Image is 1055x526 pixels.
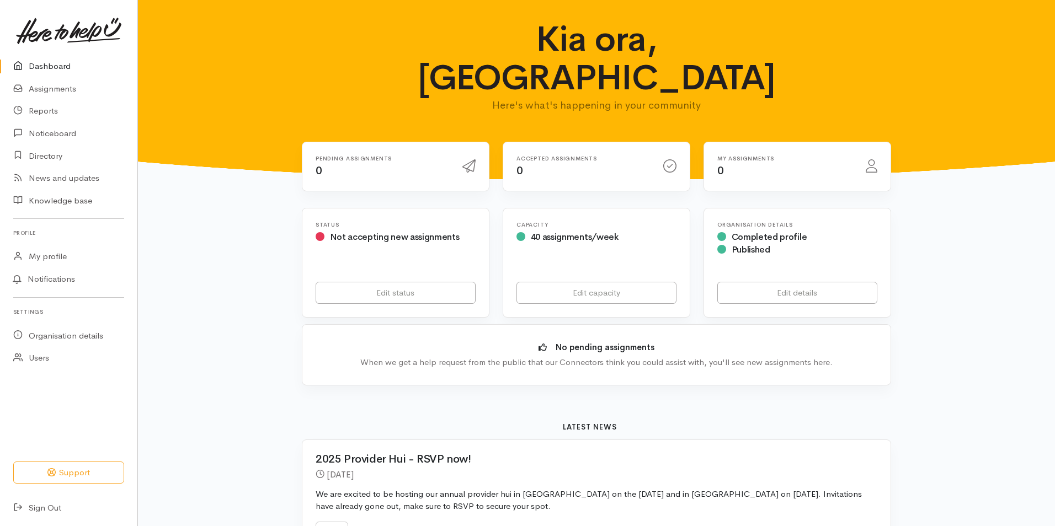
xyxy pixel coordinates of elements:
p: Here's what's happening in your community [381,98,813,113]
a: Edit details [717,282,877,304]
h6: Pending assignments [316,155,449,162]
h2: 2025 Provider Hui - RSVP now! [316,453,864,465]
a: Edit status [316,282,476,304]
b: No pending assignments [556,342,654,352]
span: 40 assignments/week [531,231,619,243]
h1: Kia ora, [GEOGRAPHIC_DATA] [381,20,813,98]
time: [DATE] [327,469,354,480]
span: 0 [717,164,724,178]
h6: Status [316,222,476,228]
b: Latest news [563,422,617,432]
h6: My assignments [717,155,852,162]
span: 0 [316,164,322,178]
div: When we get a help request from the public that our Connectors think you could assist with, you'l... [319,356,874,369]
h6: Accepted assignments [516,155,650,162]
h6: Profile [13,226,124,240]
p: We are excited to be hosting our annual provider hui in [GEOGRAPHIC_DATA] on the [DATE] and in [G... [316,488,877,513]
span: Published [732,244,770,255]
span: Not accepting new assignments [330,231,460,243]
a: Edit capacity [516,282,676,304]
span: 0 [516,164,523,178]
h6: Organisation Details [717,222,877,228]
button: Support [13,461,124,484]
span: Completed profile [732,231,807,243]
h6: Capacity [516,222,676,228]
h6: Settings [13,304,124,319]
